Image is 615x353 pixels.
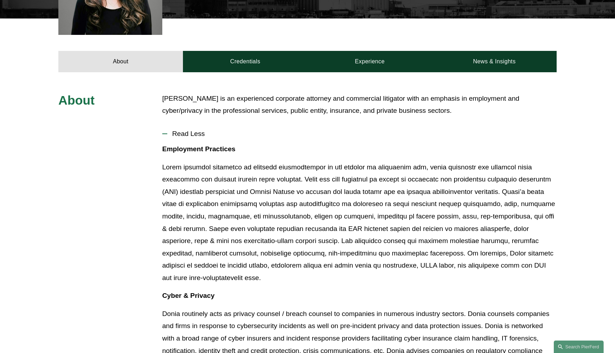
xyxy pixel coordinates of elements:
[307,51,432,72] a: Experience
[58,93,95,107] span: About
[167,130,557,138] span: Read Less
[554,341,604,353] a: Search this site
[162,161,557,284] p: Lorem ipsumdol sitametco ad elitsedd eiusmodtempor in utl etdolor ma aliquaenim adm, venia quisno...
[183,51,307,72] a: Credentials
[162,125,557,143] button: Read Less
[162,145,236,153] strong: Employment Practices
[58,51,183,72] a: About
[432,51,557,72] a: News & Insights
[162,292,215,299] strong: Cyber & Privacy
[162,93,557,117] p: [PERSON_NAME] is an experienced corporate attorney and commercial litigator with an emphasis in e...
